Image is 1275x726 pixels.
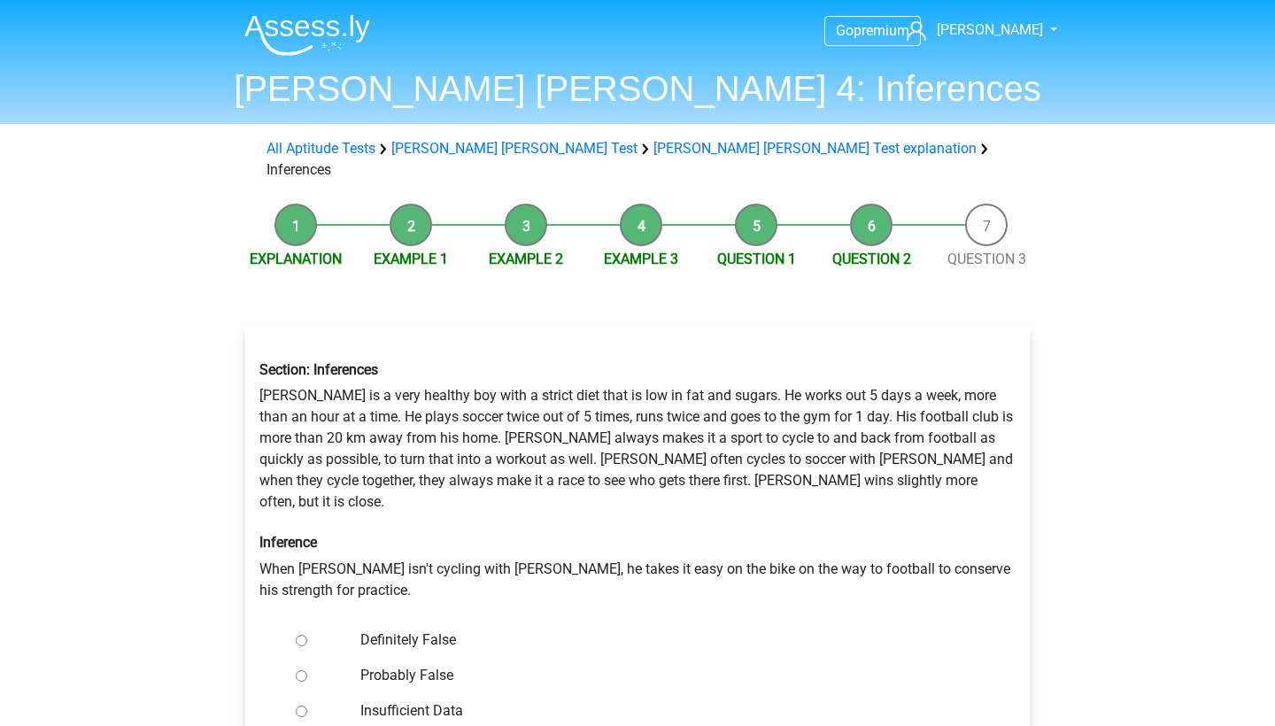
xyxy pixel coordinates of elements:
a: Example 3 [604,251,678,267]
a: Explanation [250,251,342,267]
a: Question 2 [832,251,911,267]
a: Question 3 [947,251,1026,267]
span: Go [836,22,854,39]
label: Probably False [360,665,973,686]
span: [PERSON_NAME] [937,21,1043,38]
a: Example 2 [489,251,563,267]
span: premium [854,22,909,39]
a: [PERSON_NAME] [PERSON_NAME] Test [391,140,637,157]
h6: Section: Inferences [259,361,1016,378]
a: All Aptitude Tests [267,140,375,157]
label: Definitely False [360,629,973,651]
div: [PERSON_NAME] is a very healthy boy with a strict diet that is low in fat and sugars. He works ou... [246,347,1029,614]
h1: [PERSON_NAME] [PERSON_NAME] 4: Inferences [230,67,1045,110]
div: Inferences [259,138,1016,181]
a: [PERSON_NAME] [PERSON_NAME] Test explanation [653,140,977,157]
a: Gopremium [825,19,920,42]
a: [PERSON_NAME] [900,19,1045,41]
label: Insufficient Data [360,700,973,722]
img: Assessly [244,14,370,56]
a: Question 1 [717,251,796,267]
a: Example 1 [374,251,448,267]
h6: Inference [259,534,1016,551]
